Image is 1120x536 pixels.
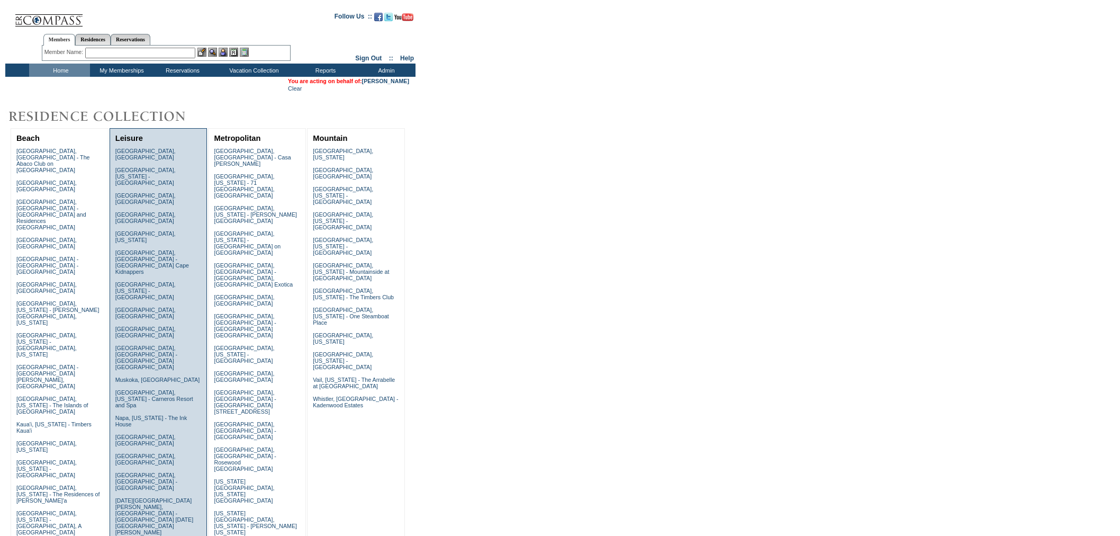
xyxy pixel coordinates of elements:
[214,262,293,288] a: [GEOGRAPHIC_DATA], [GEOGRAPHIC_DATA] - [GEOGRAPHIC_DATA], [GEOGRAPHIC_DATA] Exotica
[16,199,86,230] a: [GEOGRAPHIC_DATA], [GEOGRAPHIC_DATA] - [GEOGRAPHIC_DATA] and Residences [GEOGRAPHIC_DATA]
[16,237,77,249] a: [GEOGRAPHIC_DATA], [GEOGRAPHIC_DATA]
[355,64,416,77] td: Admin
[115,192,176,205] a: [GEOGRAPHIC_DATA], [GEOGRAPHIC_DATA]
[214,205,297,224] a: [GEOGRAPHIC_DATA], [US_STATE] - [PERSON_NAME][GEOGRAPHIC_DATA]
[313,332,373,345] a: [GEOGRAPHIC_DATA], [US_STATE]
[313,134,347,142] a: Mountain
[111,34,150,45] a: Reservations
[16,256,78,275] a: [GEOGRAPHIC_DATA] - [GEOGRAPHIC_DATA] - [GEOGRAPHIC_DATA]
[115,326,176,338] a: [GEOGRAPHIC_DATA], [GEOGRAPHIC_DATA]
[389,55,393,62] span: ::
[151,64,212,77] td: Reservations
[16,421,92,434] a: Kaua'i, [US_STATE] - Timbers Kaua'i
[16,281,77,294] a: [GEOGRAPHIC_DATA], [GEOGRAPHIC_DATA]
[384,16,393,22] a: Follow us on Twitter
[214,345,274,364] a: [GEOGRAPHIC_DATA], [US_STATE] - [GEOGRAPHIC_DATA]
[115,434,176,446] a: [GEOGRAPHIC_DATA], [GEOGRAPHIC_DATA]
[115,134,143,142] a: Leisure
[214,134,260,142] a: Metropolitan
[5,106,212,127] img: Destinations by Exclusive Resorts
[214,148,291,167] a: [GEOGRAPHIC_DATA], [GEOGRAPHIC_DATA] - Casa [PERSON_NAME]
[115,249,189,275] a: [GEOGRAPHIC_DATA], [GEOGRAPHIC_DATA] - [GEOGRAPHIC_DATA] Cape Kidnappers
[16,134,40,142] a: Beach
[313,262,389,281] a: [GEOGRAPHIC_DATA], [US_STATE] - Mountainside at [GEOGRAPHIC_DATA]
[115,281,176,300] a: [GEOGRAPHIC_DATA], [US_STATE] - [GEOGRAPHIC_DATA]
[115,415,187,427] a: Napa, [US_STATE] - The Ink House
[400,55,414,62] a: Help
[197,48,206,57] img: b_edit.gif
[115,345,177,370] a: [GEOGRAPHIC_DATA], [GEOGRAPHIC_DATA] - [GEOGRAPHIC_DATA] [GEOGRAPHIC_DATA]
[115,497,193,535] a: [DATE][GEOGRAPHIC_DATA][PERSON_NAME], [GEOGRAPHIC_DATA] - [GEOGRAPHIC_DATA] [DATE][GEOGRAPHIC_DAT...
[115,167,176,186] a: [GEOGRAPHIC_DATA], [US_STATE] - [GEOGRAPHIC_DATA]
[394,16,413,22] a: Subscribe to our YouTube Channel
[115,230,176,243] a: [GEOGRAPHIC_DATA], [US_STATE]
[115,472,177,491] a: [GEOGRAPHIC_DATA], [GEOGRAPHIC_DATA] - [GEOGRAPHIC_DATA]
[229,48,238,57] img: Reservations
[16,440,77,453] a: [GEOGRAPHIC_DATA], [US_STATE]
[90,64,151,77] td: My Memberships
[115,389,193,408] a: [GEOGRAPHIC_DATA], [US_STATE] - Carneros Resort and Spa
[16,180,77,192] a: [GEOGRAPHIC_DATA], [GEOGRAPHIC_DATA]
[214,478,274,504] a: [US_STATE][GEOGRAPHIC_DATA], [US_STATE][GEOGRAPHIC_DATA]
[384,13,393,21] img: Follow us on Twitter
[362,78,409,84] a: [PERSON_NAME]
[374,13,383,21] img: Become our fan on Facebook
[75,34,111,45] a: Residences
[214,313,276,338] a: [GEOGRAPHIC_DATA], [GEOGRAPHIC_DATA] - [GEOGRAPHIC_DATA] [GEOGRAPHIC_DATA]
[29,64,90,77] td: Home
[16,332,77,358] a: [GEOGRAPHIC_DATA], [US_STATE] - [GEOGRAPHIC_DATA], [US_STATE]
[214,173,274,199] a: [GEOGRAPHIC_DATA], [US_STATE] - 71 [GEOGRAPHIC_DATA], [GEOGRAPHIC_DATA]
[214,510,297,535] a: [US_STATE][GEOGRAPHIC_DATA], [US_STATE] - [PERSON_NAME] [US_STATE]
[212,64,294,77] td: Vacation Collection
[115,453,176,466] a: [GEOGRAPHIC_DATA], [GEOGRAPHIC_DATA]
[313,351,373,370] a: [GEOGRAPHIC_DATA], [US_STATE] - [GEOGRAPHIC_DATA]
[16,459,77,478] a: [GEOGRAPHIC_DATA], [US_STATE] - [GEOGRAPHIC_DATA]
[313,307,389,326] a: [GEOGRAPHIC_DATA], [US_STATE] - One Steamboat Place
[313,377,395,389] a: Vail, [US_STATE] - The Arrabelle at [GEOGRAPHIC_DATA]
[16,510,82,535] a: [GEOGRAPHIC_DATA], [US_STATE] - [GEOGRAPHIC_DATA], A [GEOGRAPHIC_DATA]
[115,148,176,160] a: [GEOGRAPHIC_DATA], [GEOGRAPHIC_DATA]
[16,300,100,326] a: [GEOGRAPHIC_DATA], [US_STATE] - [PERSON_NAME][GEOGRAPHIC_DATA], [US_STATE]
[16,396,88,415] a: [GEOGRAPHIC_DATA], [US_STATE] - The Islands of [GEOGRAPHIC_DATA]
[288,78,409,84] span: You are acting on behalf of:
[43,34,76,46] a: Members
[374,16,383,22] a: Become our fan on Facebook
[214,230,281,256] a: [GEOGRAPHIC_DATA], [US_STATE] - [GEOGRAPHIC_DATA] on [GEOGRAPHIC_DATA]
[214,294,274,307] a: [GEOGRAPHIC_DATA], [GEOGRAPHIC_DATA]
[313,186,373,205] a: [GEOGRAPHIC_DATA], [US_STATE] - [GEOGRAPHIC_DATA]
[313,167,373,180] a: [GEOGRAPHIC_DATA], [GEOGRAPHIC_DATA]
[394,13,413,21] img: Subscribe to our YouTube Channel
[214,421,276,440] a: [GEOGRAPHIC_DATA], [GEOGRAPHIC_DATA] - [GEOGRAPHIC_DATA]
[219,48,228,57] img: Impersonate
[355,55,382,62] a: Sign Out
[208,48,217,57] img: View
[16,364,78,389] a: [GEOGRAPHIC_DATA] - [GEOGRAPHIC_DATA][PERSON_NAME], [GEOGRAPHIC_DATA]
[44,48,85,57] div: Member Name:
[294,64,355,77] td: Reports
[240,48,249,57] img: b_calculator.gif
[115,211,176,224] a: [GEOGRAPHIC_DATA], [GEOGRAPHIC_DATA]
[16,148,90,173] a: [GEOGRAPHIC_DATA], [GEOGRAPHIC_DATA] - The Abaco Club on [GEOGRAPHIC_DATA]
[214,370,274,383] a: [GEOGRAPHIC_DATA], [GEOGRAPHIC_DATA]
[313,237,373,256] a: [GEOGRAPHIC_DATA], [US_STATE] - [GEOGRAPHIC_DATA]
[14,5,83,27] img: Compass Home
[313,211,373,230] a: [GEOGRAPHIC_DATA], [US_STATE] - [GEOGRAPHIC_DATA]
[288,85,302,92] a: Clear
[16,485,100,504] a: [GEOGRAPHIC_DATA], [US_STATE] - The Residences of [PERSON_NAME]'a
[313,396,398,408] a: Whistler, [GEOGRAPHIC_DATA] - Kadenwood Estates
[335,12,372,24] td: Follow Us ::
[313,148,373,160] a: [GEOGRAPHIC_DATA], [US_STATE]
[115,377,200,383] a: Muskoka, [GEOGRAPHIC_DATA]
[115,307,176,319] a: [GEOGRAPHIC_DATA], [GEOGRAPHIC_DATA]
[313,288,394,300] a: [GEOGRAPHIC_DATA], [US_STATE] - The Timbers Club
[214,389,276,415] a: [GEOGRAPHIC_DATA], [GEOGRAPHIC_DATA] - [GEOGRAPHIC_DATA][STREET_ADDRESS]
[214,446,276,472] a: [GEOGRAPHIC_DATA], [GEOGRAPHIC_DATA] - Rosewood [GEOGRAPHIC_DATA]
